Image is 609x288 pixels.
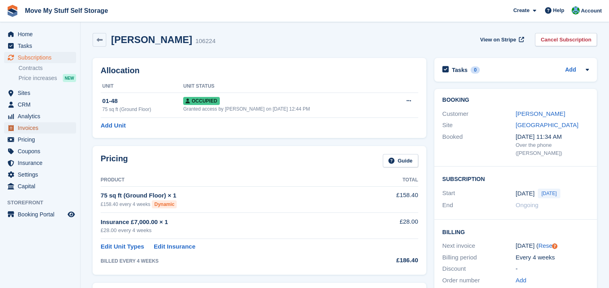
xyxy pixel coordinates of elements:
div: Granted access by [PERSON_NAME] on [DATE] 12:44 PM [183,105,390,113]
div: Start [442,189,516,198]
a: Add [565,66,576,75]
span: Price increases [19,74,57,82]
th: Unit Status [183,80,390,93]
a: Price increases NEW [19,74,76,82]
span: View on Stripe [480,36,516,44]
span: Home [18,29,66,40]
span: Capital [18,181,66,192]
img: stora-icon-8386f47178a22dfd0bd8f6a31ec36ba5ce8667c1dd55bd0f319d3a0aa187defe.svg [6,5,19,17]
span: Occupied [183,97,219,105]
div: 0 [471,66,480,74]
h2: Subscription [442,175,589,183]
span: [DATE] [538,189,560,198]
a: Edit Unit Types [101,242,144,251]
a: menu [4,111,76,122]
a: Add [516,276,526,285]
a: Reset [538,242,554,249]
a: menu [4,146,76,157]
td: £158.40 [359,186,418,212]
span: Invoices [18,122,66,134]
div: Customer [442,109,516,119]
h2: Tasks [452,66,468,74]
span: Settings [18,169,66,180]
a: Guide [383,154,418,167]
a: [GEOGRAPHIC_DATA] [516,121,578,128]
span: Subscriptions [18,52,66,63]
div: 75 sq ft (Ground Floor) [102,106,183,113]
time: 2025-09-03 00:00:00 UTC [516,189,535,198]
h2: Pricing [101,154,128,167]
a: Move My Stuff Self Storage [22,4,111,17]
span: Create [513,6,529,14]
div: £158.40 every 4 weeks [101,200,359,208]
div: £186.40 [359,256,418,265]
a: menu [4,157,76,169]
div: 75 sq ft (Ground Floor) × 1 [101,191,359,200]
th: Unit [101,80,183,93]
span: Sites [18,87,66,99]
div: End [442,201,516,210]
a: Preview store [66,210,76,219]
a: Contracts [19,64,76,72]
a: Edit Insurance [154,242,195,251]
div: 01-48 [102,97,183,106]
div: Every 4 weeks [516,253,589,262]
a: menu [4,29,76,40]
a: menu [4,134,76,145]
a: Add Unit [101,121,126,130]
a: Cancel Subscription [535,33,597,46]
div: Insurance £7,000.00 × 1 [101,218,359,227]
div: [DATE] ( ) [516,241,589,251]
div: Site [442,121,516,130]
div: Dynamic [152,200,177,208]
a: menu [4,40,76,51]
h2: Booking [442,97,589,103]
div: Billing period [442,253,516,262]
span: Coupons [18,146,66,157]
div: Booked [442,132,516,157]
a: menu [4,209,76,220]
img: Dan [572,6,580,14]
span: CRM [18,99,66,110]
div: Order number [442,276,516,285]
th: Product [101,174,359,187]
a: menu [4,181,76,192]
div: [DATE] 11:34 AM [516,132,589,142]
div: NEW [63,74,76,82]
div: - [516,264,589,274]
a: menu [4,87,76,99]
span: Help [553,6,564,14]
div: Tooltip anchor [551,243,558,250]
span: Tasks [18,40,66,51]
h2: Allocation [101,66,418,75]
div: Next invoice [442,241,516,251]
h2: [PERSON_NAME] [111,34,192,45]
a: menu [4,122,76,134]
td: £28.00 [359,213,418,239]
a: menu [4,99,76,110]
a: menu [4,52,76,63]
span: Booking Portal [18,209,66,220]
a: menu [4,169,76,180]
div: £28.00 every 4 weeks [101,226,359,235]
a: View on Stripe [477,33,526,46]
a: [PERSON_NAME] [516,110,565,117]
span: Pricing [18,134,66,145]
div: 106224 [195,37,215,46]
h2: Billing [442,228,589,236]
th: Total [359,174,418,187]
span: Insurance [18,157,66,169]
span: Storefront [7,199,80,207]
div: BILLED EVERY 4 WEEKS [101,257,359,265]
span: Ongoing [516,202,539,208]
span: Account [581,7,602,15]
div: Over the phone ([PERSON_NAME]) [516,141,589,157]
div: Discount [442,264,516,274]
span: Analytics [18,111,66,122]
